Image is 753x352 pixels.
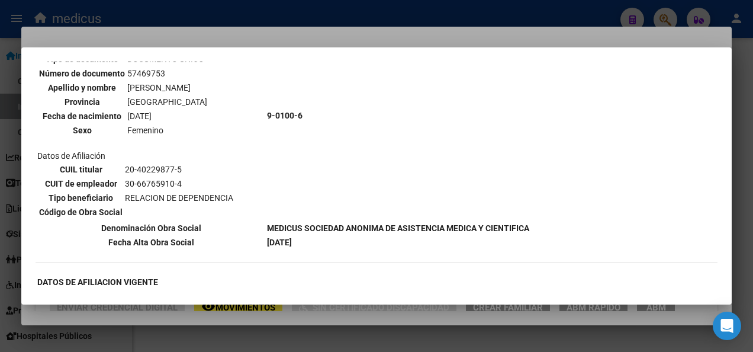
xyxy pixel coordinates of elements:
td: Femenino [127,124,263,137]
b: 9-0100-6 [267,111,303,120]
b: [DATE] [267,238,292,247]
th: Tipo beneficiario [38,191,123,204]
td: [DATE] [127,110,263,123]
th: Fecha Alta Obra Social [37,236,265,249]
th: Número de documento [38,67,125,80]
th: Fecha de nacimiento [38,110,125,123]
td: 20-40229877-5 [124,163,234,176]
th: Código de Obra Social [38,206,123,219]
td: RELACION DE DEPENDENCIA [124,191,234,204]
th: Denominación Obra Social [37,222,265,235]
b: MEDICUS SOCIEDAD ANONIMA DE ASISTENCIA MEDICA Y CIENTIFICA [267,223,529,233]
td: [GEOGRAPHIC_DATA] [127,95,263,108]
td: 30-66765910-4 [124,177,234,190]
td: [PERSON_NAME] [127,81,263,94]
td: 57469753 [127,67,263,80]
th: Apellido y nombre [38,81,125,94]
b: DATOS DE AFILIACION VIGENTE [37,277,158,287]
td: Datos personales Datos de Afiliación [37,11,265,220]
th: CUIT de empleador [38,177,123,190]
th: CUIL titular [38,163,123,176]
th: Sexo [38,124,125,137]
th: Provincia [38,95,125,108]
div: Open Intercom Messenger [713,312,741,340]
